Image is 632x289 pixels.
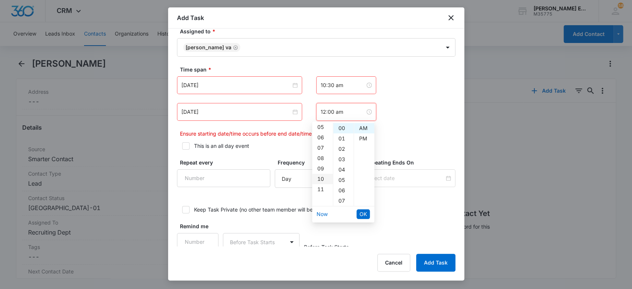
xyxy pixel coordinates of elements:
[377,254,410,272] button: Cancel
[292,109,298,114] span: close-circle
[367,174,444,182] input: Select date
[312,163,333,174] div: 09
[312,122,333,132] div: 05
[312,184,333,195] div: 11
[416,254,455,272] button: Add Task
[447,13,455,22] button: close
[180,159,273,166] label: Repeat every
[181,108,291,116] input: Aug 12, 2025
[367,83,372,88] span: close-circle
[321,81,365,89] input: 10:30 am
[312,143,333,153] div: 07
[312,153,333,163] div: 08
[360,210,367,218] span: OK
[180,130,455,137] p: Ensure starting date/time occurs before end date/time.
[177,13,204,22] h1: Add Task
[278,159,361,166] label: Frequency
[317,211,328,217] a: Now
[333,123,354,133] div: 00
[312,174,333,184] div: 10
[304,243,349,251] span: Before Task Starts
[354,123,374,133] div: AM
[321,108,365,116] input: 12:00 am
[231,45,238,50] div: Remove Ruth VA
[333,185,354,196] div: 06
[194,142,249,150] div: This is an all day event
[357,209,370,219] button: OK
[292,83,298,88] span: close-circle
[333,144,354,154] div: 02
[354,133,374,144] div: PM
[365,159,458,166] label: Repeating Ends On
[312,132,333,143] div: 06
[194,206,365,213] div: Keep Task Private (no other team member will be able to see this task)
[333,196,354,206] div: 07
[333,154,354,165] div: 03
[367,109,372,114] span: close-circle
[177,233,219,251] input: Number
[333,165,354,175] div: 04
[180,222,222,230] label: Remind me
[333,175,354,185] div: 05
[180,66,458,73] label: Time span
[181,81,291,89] input: Aug 12, 2025
[185,45,231,50] div: [PERSON_NAME] VA
[177,169,270,187] input: Number
[333,133,354,144] div: 01
[180,27,458,35] label: Assigned to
